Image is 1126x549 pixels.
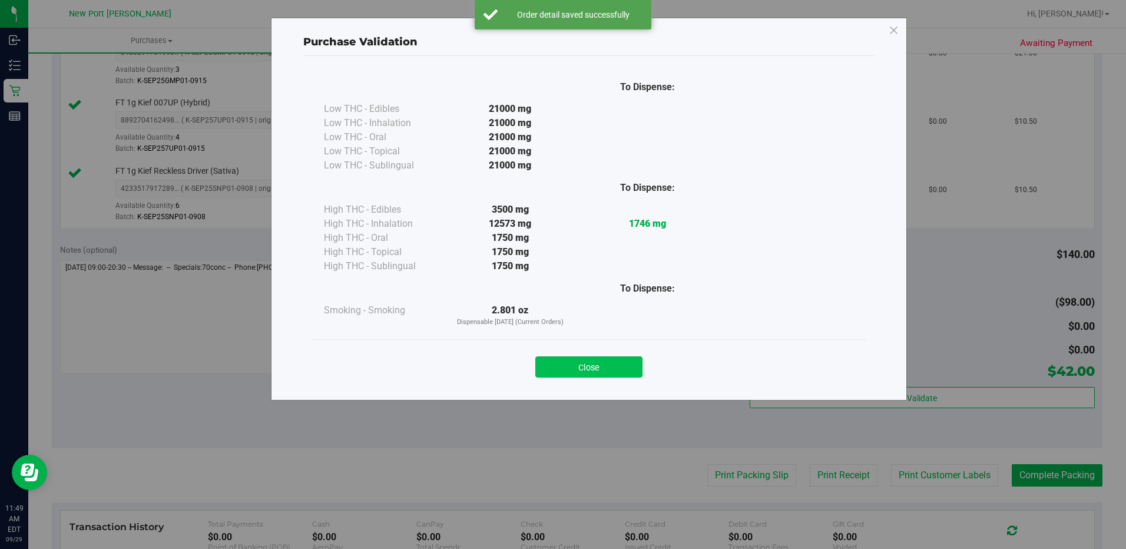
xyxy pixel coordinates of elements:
div: 21000 mg [442,158,579,173]
iframe: Resource center [12,455,47,490]
div: 21000 mg [442,116,579,130]
div: 1750 mg [442,259,579,273]
div: To Dispense: [579,80,716,94]
div: High THC - Oral [324,231,442,245]
div: 1750 mg [442,245,579,259]
div: 21000 mg [442,130,579,144]
div: To Dispense: [579,282,716,296]
div: 21000 mg [442,144,579,158]
div: 12573 mg [442,217,579,231]
div: Low THC - Topical [324,144,442,158]
div: Low THC - Oral [324,130,442,144]
div: High THC - Edibles [324,203,442,217]
strong: 1746 mg [629,218,666,229]
button: Close [535,356,643,378]
div: Order detail saved successfully [504,9,643,21]
div: 1750 mg [442,231,579,245]
div: To Dispense: [579,181,716,195]
div: Low THC - Sublingual [324,158,442,173]
div: 3500 mg [442,203,579,217]
div: High THC - Inhalation [324,217,442,231]
div: High THC - Sublingual [324,259,442,273]
div: High THC - Topical [324,245,442,259]
div: 2.801 oz [442,303,579,328]
div: Low THC - Inhalation [324,116,442,130]
div: Low THC - Edibles [324,102,442,116]
p: Dispensable [DATE] (Current Orders) [442,318,579,328]
span: Purchase Validation [303,35,418,48]
div: Smoking - Smoking [324,303,442,318]
div: 21000 mg [442,102,579,116]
